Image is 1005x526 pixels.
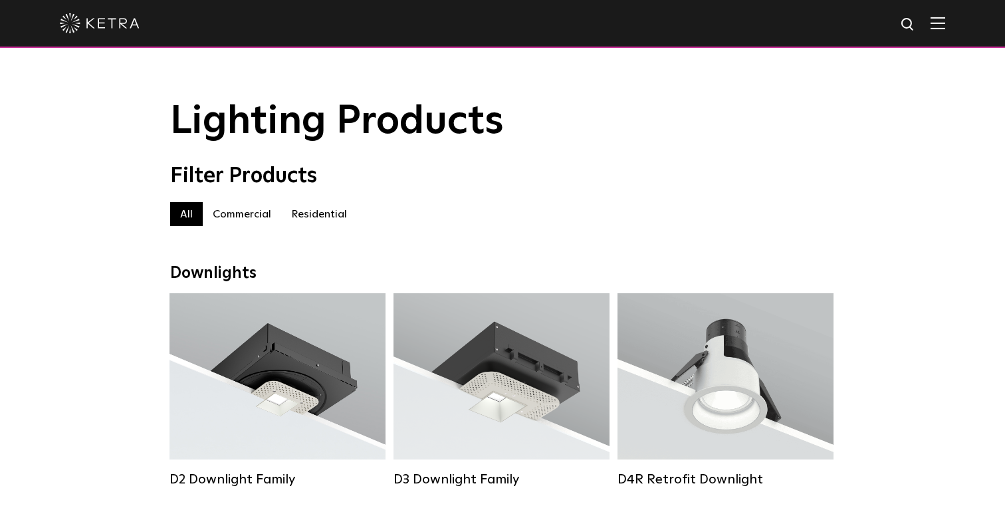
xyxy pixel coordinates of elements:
[393,471,610,487] div: D3 Downlight Family
[169,471,386,487] div: D2 Downlight Family
[281,202,357,226] label: Residential
[170,202,203,226] label: All
[617,471,834,487] div: D4R Retrofit Downlight
[900,17,917,33] img: search icon
[393,293,610,487] a: D3 Downlight Family Lumen Output:700 / 900 / 1100Colors:White / Black / Silver / Bronze / Paintab...
[170,102,504,142] span: Lighting Products
[170,264,835,283] div: Downlights
[617,293,834,487] a: D4R Retrofit Downlight Lumen Output:800Colors:White / BlackBeam Angles:15° / 25° / 40° / 60°Watta...
[931,17,945,29] img: Hamburger%20Nav.svg
[60,13,140,33] img: ketra-logo-2019-white
[169,293,386,487] a: D2 Downlight Family Lumen Output:1200Colors:White / Black / Gloss Black / Silver / Bronze / Silve...
[203,202,281,226] label: Commercial
[170,164,835,189] div: Filter Products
